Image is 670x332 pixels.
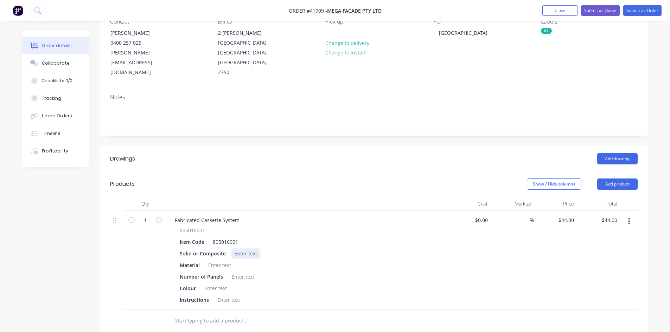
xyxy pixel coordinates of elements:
[110,28,169,38] div: [PERSON_NAME]
[597,153,638,164] button: Add drawing
[110,180,135,188] div: Products
[491,197,534,211] div: Markup
[177,272,226,282] div: Number of Panels
[22,107,89,125] button: Linked Orders
[581,5,620,16] button: Submit as Quote
[218,28,276,38] div: 2 [PERSON_NAME]
[110,94,638,100] div: Notes
[623,5,662,16] button: Submit as Order
[110,155,135,163] div: Drawings
[534,197,577,211] div: Price
[110,48,169,77] div: [PERSON_NAME][EMAIL_ADDRESS][DOMAIN_NAME]
[218,38,276,77] div: [GEOGRAPHIC_DATA], [GEOGRAPHIC_DATA], [GEOGRAPHIC_DATA], 2750
[104,28,175,78] div: [PERSON_NAME]0400 257 025[PERSON_NAME][EMAIL_ADDRESS][DOMAIN_NAME]
[527,178,581,190] button: Show / Hide columns
[177,260,203,270] div: Material
[13,5,23,16] img: Factory
[42,60,69,66] div: Collaborate
[327,7,382,14] a: Mega Facade Pty Ltd
[180,227,205,234] span: 805016001
[22,125,89,142] button: Timeline
[321,48,369,57] button: Change to install
[433,18,530,25] div: PO
[42,130,60,137] div: Timeline
[22,72,89,90] button: Checklists 0/0
[42,113,72,119] div: Linked Orders
[541,28,552,34] div: AL
[289,7,327,14] span: Order #41909 -
[42,148,68,154] div: Profitability
[22,37,89,54] button: Order details
[177,283,199,293] div: Colour
[542,5,578,16] button: Close
[530,216,534,224] span: %
[177,295,212,305] div: Instructions
[448,197,491,211] div: Cost
[177,237,207,247] div: Item Code
[124,197,166,211] div: Qty
[177,248,229,259] div: Solid or Composite
[110,38,169,48] div: 0400 257 025
[42,78,72,84] div: Checklists 0/0
[22,142,89,160] button: Profitability
[210,237,241,247] div: 805016001
[212,28,282,78] div: 2 [PERSON_NAME][GEOGRAPHIC_DATA], [GEOGRAPHIC_DATA], [GEOGRAPHIC_DATA], 2750
[42,43,71,49] div: Order details
[42,95,61,102] div: Tracking
[175,314,315,328] input: Start typing to add a product...
[433,28,493,38] div: [GEOGRAPHIC_DATA]
[577,197,620,211] div: Total
[218,18,314,25] div: Bill to
[169,215,245,225] div: Fabricated Cassette System
[321,38,373,47] button: Change to delivery
[110,18,206,25] div: Contact
[22,90,89,107] button: Tracking
[541,18,637,25] div: Labels
[22,54,89,72] button: Collaborate
[325,18,422,25] div: Pick up
[597,178,638,190] button: Add product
